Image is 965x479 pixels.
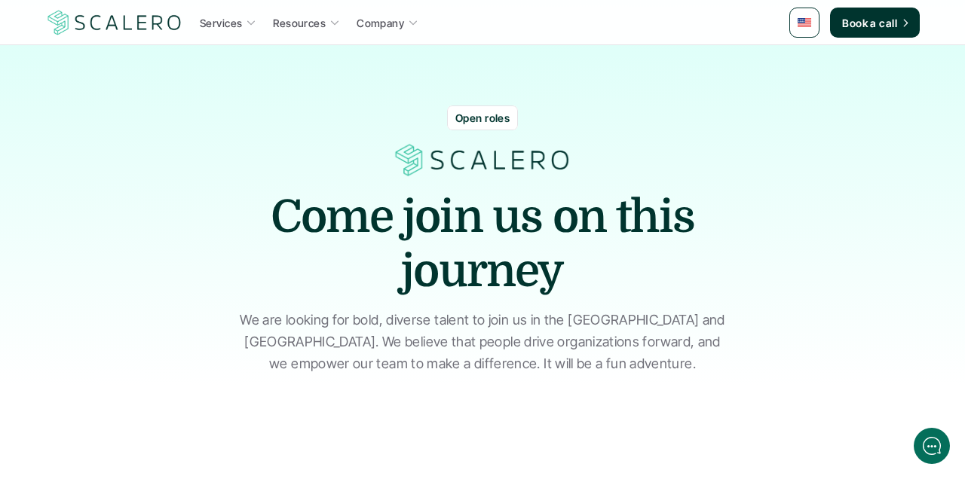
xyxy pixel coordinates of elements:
[357,15,404,31] p: Company
[914,428,950,464] iframe: gist-messenger-bubble-iframe
[455,110,510,126] p: Open roles
[45,8,184,37] img: Scalero company logo
[256,190,709,298] h1: Come join us on this journey
[237,310,728,374] p: We are looking for bold, diverse talent to join us in the [GEOGRAPHIC_DATA] and [GEOGRAPHIC_DATA]...
[23,200,278,230] button: New conversation
[273,15,326,31] p: Resources
[23,73,279,97] h1: Hi! Welcome to [GEOGRAPHIC_DATA].
[200,15,242,31] p: Services
[23,100,279,172] h2: Let us know if we can help with lifecycle marketing.
[126,382,191,392] span: We run on Gist
[842,15,897,31] p: Book a call
[97,209,181,221] span: New conversation
[392,142,573,178] img: Scalero logo
[45,9,184,36] a: Scalero company logo
[830,8,920,38] a: Book a call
